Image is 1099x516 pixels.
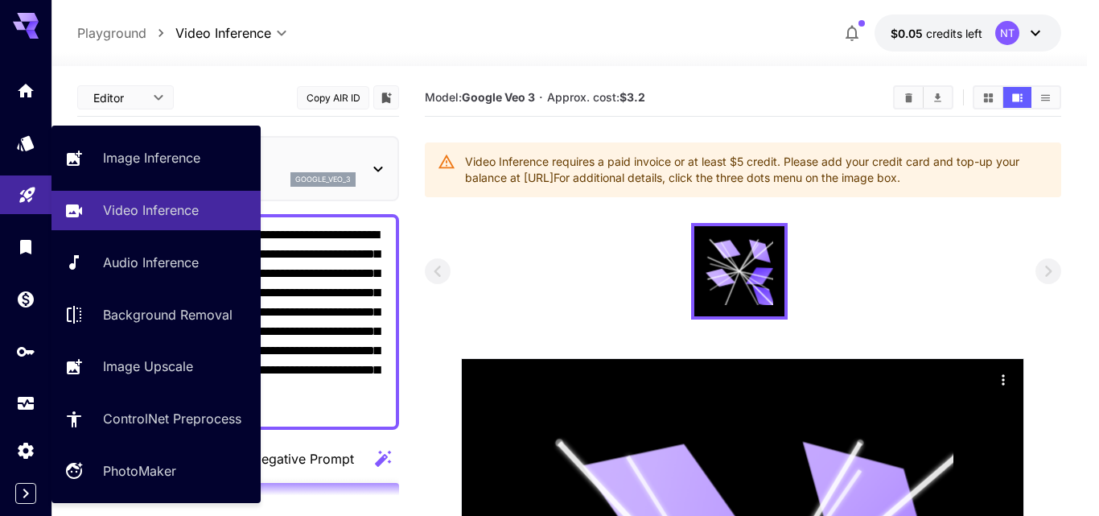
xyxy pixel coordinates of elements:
p: Background Removal [103,305,233,324]
a: Image Upscale [51,347,261,386]
div: Playground [18,183,37,203]
a: Audio Inference [51,243,261,283]
span: Approx. cost: [547,90,645,104]
span: credits left [926,27,982,40]
span: Model: [425,90,535,104]
a: Background Removal [51,295,261,334]
div: Clear AllDownload All [893,85,953,109]
p: ControlNet Preprocess [103,409,241,428]
p: Playground [77,23,146,43]
div: Video Inference requires a paid invoice or at least $5 credit. Please add your credit card and to... [465,147,1048,192]
div: Library [16,237,35,257]
div: API Keys [16,341,35,361]
p: · [539,88,543,107]
button: Add to library [379,88,393,107]
a: PhotoMaker [51,452,261,491]
p: PhotoMaker [103,461,176,481]
div: Models [16,133,35,153]
span: Negative Prompt [252,449,354,469]
button: Show media in list view [1031,87,1060,108]
div: Actions [991,367,1015,391]
div: NT [995,21,1019,45]
p: Audio Inference [103,253,199,272]
p: Image Upscale [103,357,193,376]
span: $0.05 [891,27,926,40]
p: Video Inference [103,200,199,220]
a: Image Inference [51,138,261,178]
p: Image Inference [103,148,200,167]
button: $0.05 [875,14,1061,52]
div: $0.05 [891,25,982,42]
a: Video Inference [51,191,261,230]
button: Copy AIR ID [297,86,369,109]
div: Wallet [16,289,35,309]
button: Download All [924,87,952,108]
div: Usage [16,394,35,414]
b: Google Veo 3 [462,90,535,104]
div: Settings [16,440,35,460]
span: Video Inference [175,23,271,43]
button: Clear All [895,87,923,108]
div: Home [16,80,35,101]
button: Show media in grid view [974,87,1002,108]
span: Editor [93,89,143,106]
div: Show media in grid viewShow media in video viewShow media in list view [973,85,1061,109]
a: ControlNet Preprocess [51,399,261,439]
nav: breadcrumb [77,23,175,43]
b: $3.2 [619,90,645,104]
button: Show media in video view [1003,87,1031,108]
p: google_veo_3 [295,174,351,185]
button: Expand sidebar [15,483,36,504]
